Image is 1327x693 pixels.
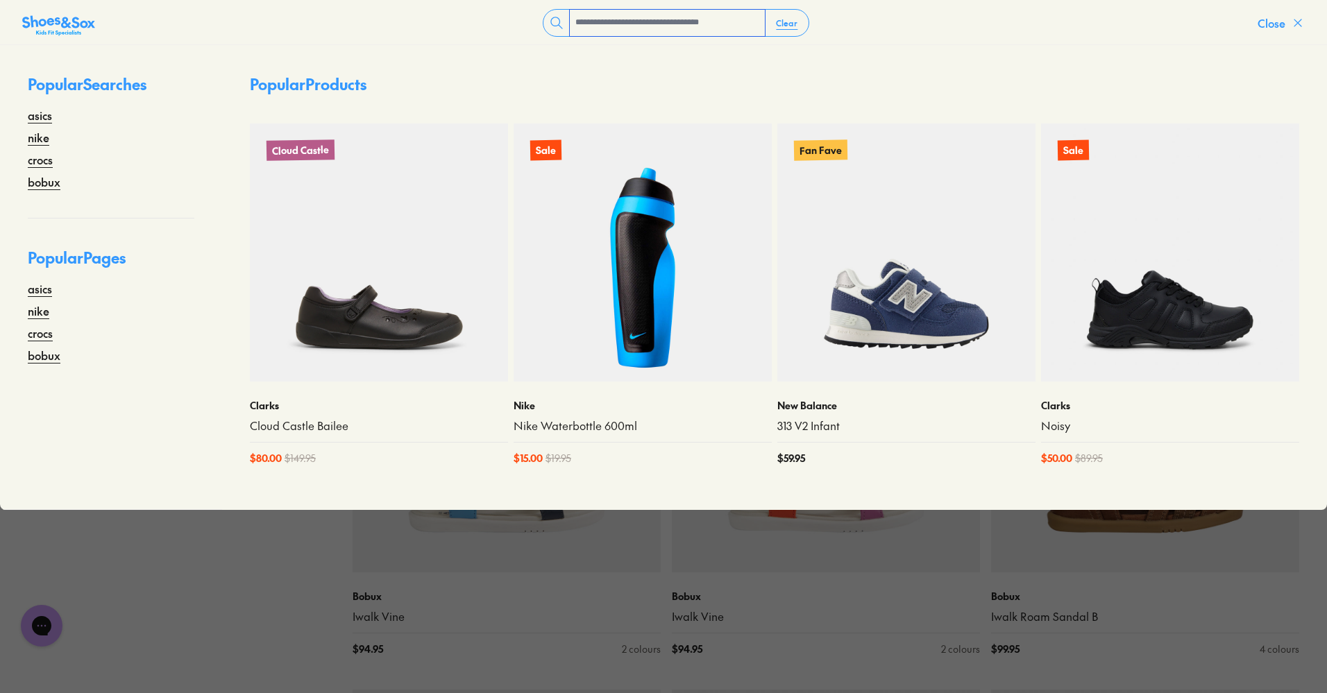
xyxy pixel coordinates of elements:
[1058,140,1089,161] p: Sale
[672,589,980,604] p: Bobux
[1041,398,1299,413] p: Clarks
[250,123,508,382] a: Cloud Castle
[267,139,335,161] p: Cloud Castle
[1258,8,1305,38] button: Close
[777,451,805,465] span: $ 59.95
[28,151,53,168] a: crocs
[777,398,1036,413] p: New Balance
[28,73,194,107] p: Popular Searches
[353,589,661,604] p: Bobux
[28,347,60,363] a: bobux
[285,451,316,465] span: $ 149.95
[777,123,1036,382] a: Fan Fave
[672,642,702,656] span: $ 94.95
[22,12,95,34] a: Shoes &amp; Sox
[250,73,366,96] p: Popular Products
[28,246,194,280] p: Popular Pages
[622,642,661,656] div: 2 colours
[777,418,1036,434] a: 313 V2 Infant
[28,129,49,146] a: nike
[530,140,561,161] p: Sale
[991,609,1299,624] a: Iwalk Roam Sandal B
[28,302,49,319] a: nike
[514,123,772,382] a: Sale
[28,325,53,341] a: crocs
[250,451,282,465] span: $ 80.00
[991,589,1299,604] p: Bobux
[1041,123,1299,382] a: Sale
[250,398,508,413] p: Clarks
[353,609,661,624] a: Iwalk Vine
[546,451,571,465] span: $ 19.95
[941,642,980,656] div: 2 colours
[514,418,772,434] a: Nike Waterbottle 600ml
[14,600,69,651] iframe: Gorgias live chat messenger
[28,173,60,190] a: bobux
[28,107,52,123] a: asics
[1041,451,1072,465] span: $ 50.00
[1258,15,1285,31] span: Close
[514,398,772,413] p: Nike
[765,10,809,35] button: Clear
[28,280,52,297] a: asics
[250,418,508,434] a: Cloud Castle Bailee
[514,451,543,465] span: $ 15.00
[22,15,95,37] img: SNS_Logo_Responsive.svg
[672,609,980,624] a: Iwalk Vine
[1075,451,1103,465] span: $ 89.95
[794,139,847,160] p: Fan Fave
[1041,418,1299,434] a: Noisy
[991,642,1020,656] span: $ 99.95
[353,642,383,656] span: $ 94.95
[1260,642,1299,656] div: 4 colours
